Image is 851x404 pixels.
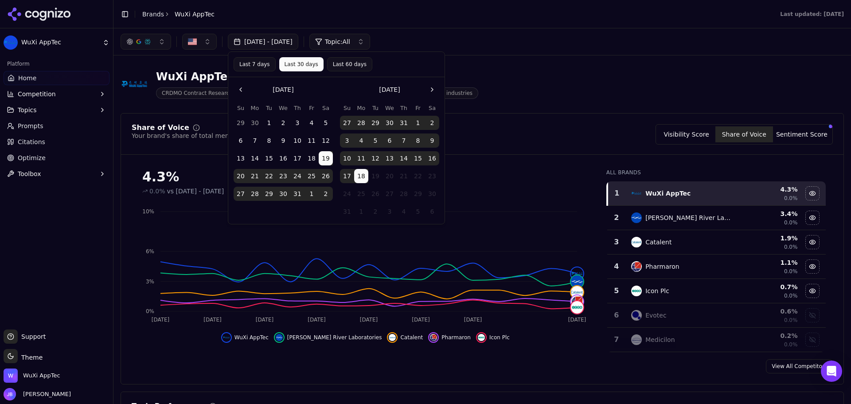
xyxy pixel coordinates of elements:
button: Tuesday, July 8th, 2025 [262,133,276,148]
span: Support [18,332,46,341]
div: 0.6 % [741,307,797,316]
button: Saturday, July 19th, 2025, selected [319,151,333,165]
button: Sunday, June 29th, 2025 [234,116,248,130]
tspan: 10% [142,208,154,215]
span: Topics [18,106,37,114]
span: WuXi AppTec [23,372,60,380]
button: Show medicilon data [805,333,820,347]
tspan: [DATE] [308,317,326,323]
tspan: [DATE] [203,317,222,323]
button: Monday, July 28th, 2025, selected [354,116,368,130]
tr: 3catalentCatalent1.9%0.0%Hide catalent data [607,230,826,255]
div: WuXi AppTec [645,189,691,198]
button: Saturday, July 26th, 2025, selected [319,169,333,183]
span: vs [DATE] - [DATE] [167,187,224,196]
button: Hide catalent data [805,235,820,249]
img: evotec [631,310,642,321]
button: Thursday, July 3rd, 2025 [290,116,304,130]
button: Hide icon plc data [476,332,510,343]
th: Monday [354,104,368,112]
button: Friday, July 4th, 2025 [304,116,319,130]
button: Wednesday, July 30th, 2025, selected [383,116,397,130]
tr: 6evotecEvotec0.6%0.0%Show evotec data [607,303,826,328]
div: 5 [611,286,623,296]
span: 0.0% [784,195,798,202]
button: Monday, June 30th, 2025 [248,116,262,130]
button: Open user button [4,388,71,400]
button: Thursday, July 31st, 2025, selected [290,187,304,201]
img: wuxi apptec [631,188,642,199]
div: Catalent [645,238,671,247]
th: Tuesday [262,104,276,112]
tspan: [DATE] [568,317,586,323]
img: wuxi apptec [223,334,230,341]
th: Wednesday [383,104,397,112]
span: [PERSON_NAME] [20,390,71,398]
div: All Brands [606,169,826,176]
tspan: [DATE] [256,317,274,323]
button: Saturday, July 12th, 2025 [319,133,333,148]
button: Last 30 days [279,57,324,71]
img: icon plc [631,286,642,296]
button: Sunday, August 17th, 2025, selected [340,169,354,183]
button: Hide wuxi apptec data [221,332,269,343]
button: Saturday, August 16th, 2025, selected [425,151,439,165]
tr: 2charles river laboratories[PERSON_NAME] River Laboratories3.4%0.0%Hide charles river laboratorie... [607,206,826,230]
a: Citations [4,135,109,149]
span: 0.0% [784,341,798,348]
button: Sunday, July 13th, 2025 [234,151,248,165]
button: Sunday, July 20th, 2025, selected [234,169,248,183]
img: catalent [389,334,396,341]
a: Home [4,71,109,85]
button: Open organization switcher [4,369,60,383]
button: Thursday, August 14th, 2025, selected [397,151,411,165]
span: Catalent [400,334,423,341]
img: US [188,37,197,46]
button: Tuesday, July 1st, 2025 [262,116,276,130]
img: charles river laboratories [631,212,642,223]
button: Wednesday, August 13th, 2025, selected [383,151,397,165]
tspan: [DATE] [152,317,170,323]
span: Icon Plc [489,334,510,341]
button: Toolbox [4,167,109,181]
tspan: [DATE] [360,317,378,323]
button: Tuesday, August 5th, 2025, selected [368,133,383,148]
div: 4.3 % [741,185,797,194]
span: Toolbox [18,169,41,178]
div: Last updated: [DATE] [780,11,844,18]
div: [PERSON_NAME] River Laboratories [645,213,734,222]
th: Friday [411,104,425,112]
div: Share of Voice [132,124,189,131]
table: July 2025 [234,104,333,201]
button: Hide charles river laboratories data [274,332,382,343]
button: Tuesday, July 22nd, 2025, selected [262,169,276,183]
span: WuXi AppTec [234,334,269,341]
span: Topic: All [325,37,350,46]
img: charles river laboratories [571,275,583,288]
img: icon plc [478,334,485,341]
tr: 1wuxi apptecWuXi AppTec4.3%0.0%Hide wuxi apptec data [607,181,826,206]
button: Today, Monday, August 18th, 2025, selected [354,169,368,183]
button: Go to the Next Month [425,82,439,97]
button: Sunday, July 27th, 2025, selected [340,116,354,130]
button: Visibility Score [658,126,715,142]
span: 0.0% [784,268,798,275]
img: WuXi AppTec [4,35,18,50]
button: Last 7 days [234,57,276,71]
span: 0.0% [784,292,798,299]
button: Monday, July 28th, 2025, selected [248,187,262,201]
th: Saturday [425,104,439,112]
div: 7 [611,334,623,345]
button: Saturday, August 2nd, 2025, selected [425,116,439,130]
div: Evotec [645,311,667,320]
img: pharmaron [571,295,583,308]
div: Your brand's share of total mentions [132,131,244,140]
span: Citations [18,137,45,146]
button: Show evotec data [805,308,820,322]
button: Sunday, August 3rd, 2025, selected [340,133,354,148]
tspan: 3% [146,278,154,285]
img: catalent [571,286,583,298]
button: Wednesday, July 23rd, 2025, selected [276,169,290,183]
button: Wednesday, August 6th, 2025, selected [383,133,397,148]
button: Monday, July 21st, 2025, selected [248,169,262,183]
